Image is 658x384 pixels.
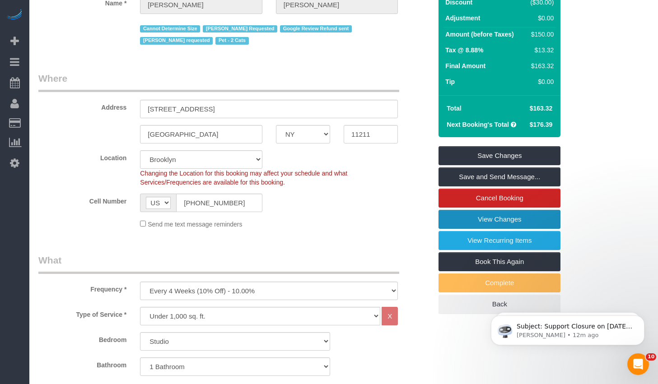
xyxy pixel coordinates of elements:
[280,25,352,32] span: Google Review Refund sent
[32,282,133,294] label: Frequency *
[439,167,560,186] a: Save and Send Message...
[530,121,553,128] span: $176.39
[439,189,560,208] a: Cancel Booking
[445,46,483,55] label: Tax @ 8.88%
[527,30,554,39] div: $150.00
[140,125,262,143] input: City
[32,332,133,344] label: Bedroom
[140,25,200,32] span: Cannot Determine Size
[203,25,277,32] span: [PERSON_NAME] Requested
[527,14,554,23] div: $0.00
[527,46,554,55] div: $13.32
[445,61,485,70] label: Final Amount
[32,150,133,162] label: Location
[32,194,133,206] label: Cell Number
[447,121,509,128] strong: Next Booking's Total
[32,100,133,112] label: Address
[176,194,262,212] input: Cell Number
[445,14,480,23] label: Adjustment
[344,125,398,143] input: Zip Code
[148,221,242,228] span: Send me text message reminders
[38,72,399,92] legend: Where
[439,146,560,165] a: Save Changes
[527,77,554,86] div: $0.00
[5,9,23,22] img: Automaid Logo
[215,37,248,44] span: Pet - 2 Cats
[439,210,560,229] a: View Changes
[439,252,560,271] a: Book This Again
[477,296,658,360] iframe: Intercom notifications message
[527,61,554,70] div: $163.32
[32,307,133,319] label: Type of Service *
[445,30,513,39] label: Amount (before Taxes)
[646,353,656,361] span: 10
[447,105,461,112] strong: Total
[445,77,455,86] label: Tip
[627,353,649,375] iframe: Intercom live chat
[32,357,133,370] label: Bathroom
[439,231,560,250] a: View Recurring Items
[140,37,213,44] span: [PERSON_NAME] requested
[530,105,553,112] span: $163.32
[140,170,347,186] span: Changing the Location for this booking may affect your schedule and what Services/Frequencies are...
[38,254,399,274] legend: What
[439,295,560,314] a: Back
